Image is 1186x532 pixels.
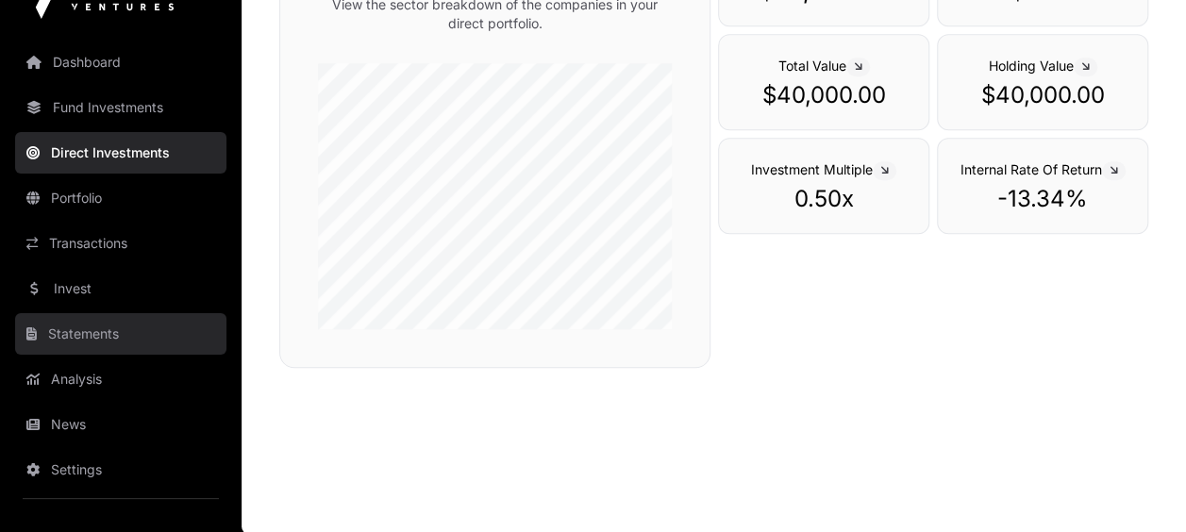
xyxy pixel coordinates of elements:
a: Statements [15,313,226,355]
span: Total Value [778,58,870,74]
span: Internal Rate Of Return [960,161,1126,177]
a: Transactions [15,223,226,264]
p: $40,000.00 [957,80,1128,110]
iframe: Chat Widget [1092,441,1186,532]
span: Investment Multiple [751,161,896,177]
a: Settings [15,449,226,490]
a: Dashboard [15,42,226,83]
a: Direct Investments [15,132,226,174]
p: 0.50x [738,184,910,214]
span: Holding Value [989,58,1097,74]
a: News [15,404,226,445]
a: Analysis [15,358,226,400]
a: Fund Investments [15,87,226,128]
p: $40,000.00 [738,80,910,110]
p: -13.34% [957,184,1128,214]
a: Invest [15,268,226,309]
a: Portfolio [15,177,226,219]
